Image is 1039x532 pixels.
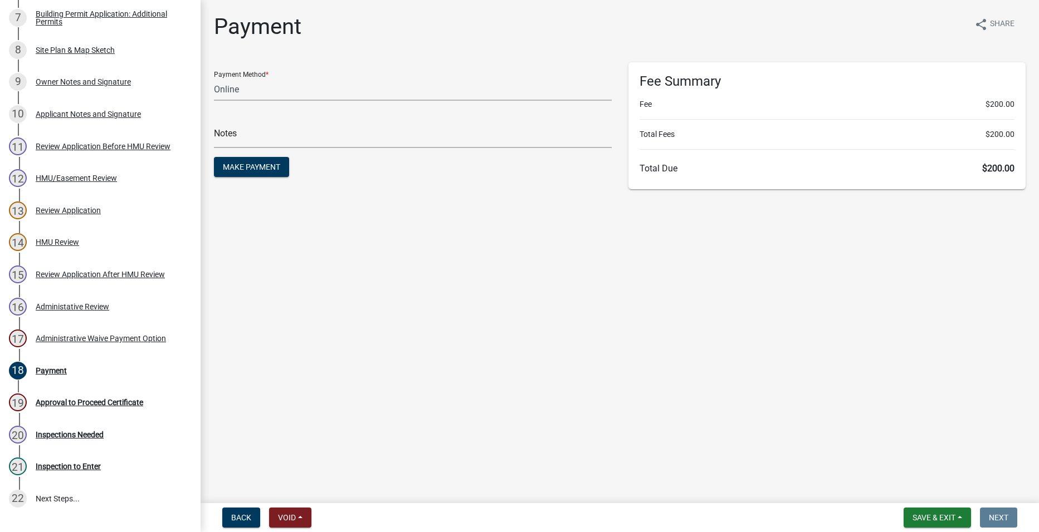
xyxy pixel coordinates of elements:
div: 7 [9,9,27,27]
h6: Fee Summary [640,73,1015,90]
div: 15 [9,265,27,283]
div: Review Application After HMU Review [36,270,165,278]
div: HMU Review [36,238,79,246]
div: 8 [9,41,27,59]
div: 16 [9,298,27,316]
span: $200.00 [986,98,1014,110]
div: 19 [9,393,27,411]
button: shareShare [965,13,1023,35]
h6: Total Due [640,163,1015,174]
span: Back [231,513,251,522]
div: Payment [36,367,67,375]
li: Total Fees [640,129,1015,140]
div: Applicant Notes and Signature [36,110,141,118]
div: 22 [9,490,27,508]
div: 20 [9,426,27,444]
span: Next [989,513,1008,522]
button: Back [222,508,260,528]
div: 9 [9,73,27,91]
div: 11 [9,137,27,155]
span: Void [278,513,296,522]
div: HMU/Easement Review [36,174,117,182]
h1: Payment [214,13,301,40]
i: share [974,18,988,31]
span: Share [990,18,1014,31]
span: Save & Exit [913,513,955,522]
li: Fee [640,98,1015,110]
div: Administative Review [36,303,109,311]
div: Approval to Proceed Certificate [36,398,143,406]
div: 17 [9,329,27,347]
div: 21 [9,457,27,475]
button: Void [269,508,311,528]
div: Inspections Needed [36,431,104,439]
div: 10 [9,105,27,123]
div: Site Plan & Map Sketch [36,46,115,54]
div: 13 [9,201,27,219]
button: Make Payment [214,157,289,177]
div: Review Application [36,206,101,214]
div: Owner Notes and Signature [36,78,131,86]
div: Review Application Before HMU Review [36,142,170,150]
div: 12 [9,169,27,187]
button: Next [980,508,1017,528]
div: Building Permit Application: Additional Permits [36,10,183,26]
div: Inspection to Enter [36,462,101,470]
span: $200.00 [982,163,1014,174]
span: $200.00 [986,129,1014,140]
div: 18 [9,362,27,380]
div: Administrative Waive Payment Option [36,334,166,342]
span: Make Payment [223,162,280,171]
div: 14 [9,233,27,251]
button: Save & Exit [904,508,971,528]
